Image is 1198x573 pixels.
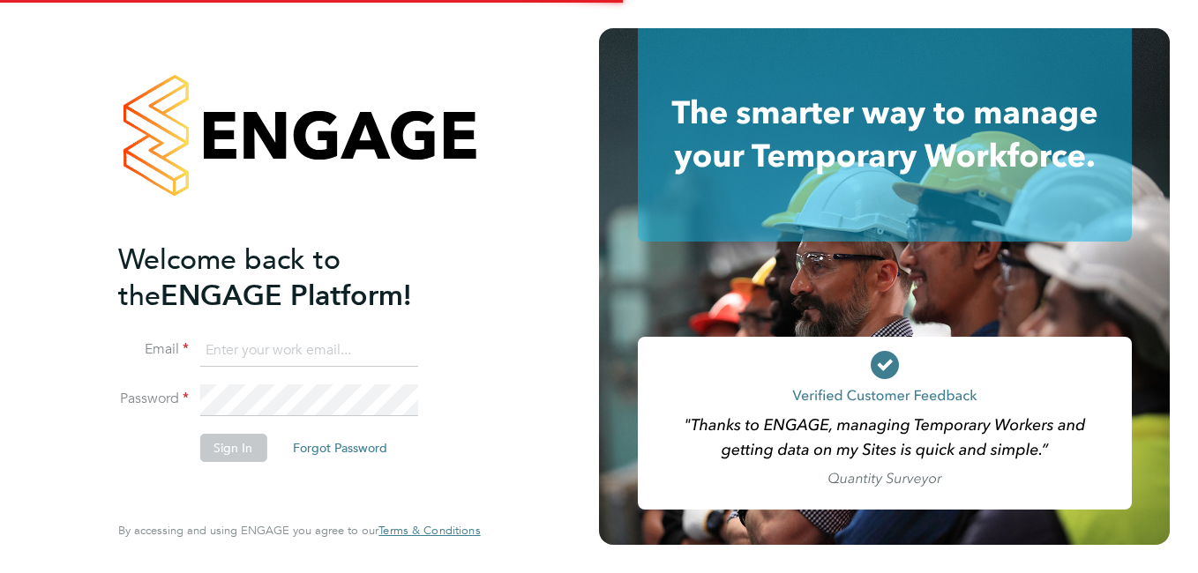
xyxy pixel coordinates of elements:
[118,242,341,313] span: Welcome back to the
[199,434,266,462] button: Sign In
[199,335,417,367] input: Enter your work email...
[378,524,480,538] a: Terms & Conditions
[279,434,401,462] button: Forgot Password
[118,523,480,538] span: By accessing and using ENGAGE you agree to our
[118,390,189,408] label: Password
[118,340,189,359] label: Email
[378,523,480,538] span: Terms & Conditions
[118,242,462,314] h2: ENGAGE Platform!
